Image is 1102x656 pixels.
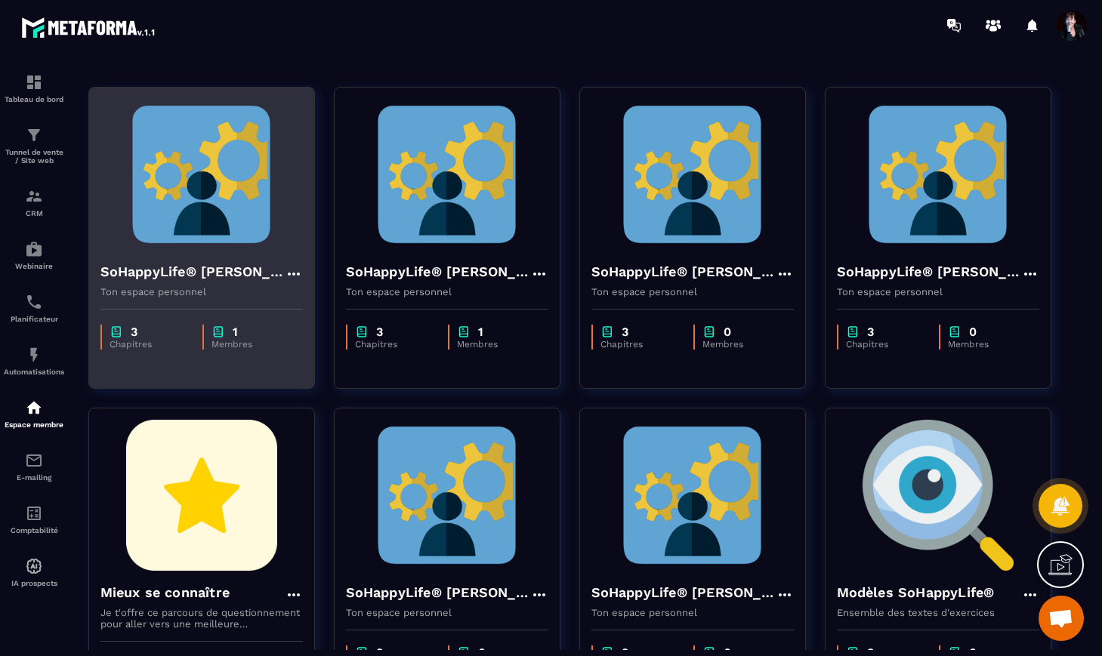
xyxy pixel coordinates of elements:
img: formation-background [591,99,794,250]
p: Tunnel de vente / Site web [4,148,64,165]
a: automationsautomationsEspace membre [4,387,64,440]
p: 3 [867,325,874,339]
a: emailemailE-mailing [4,440,64,493]
img: automations [25,240,43,258]
img: formation-background [837,99,1039,250]
img: chapter [110,325,123,339]
img: scheduler [25,293,43,311]
img: chapter [211,325,225,339]
img: chapter [846,325,860,339]
img: chapter [600,325,614,339]
a: formation-backgroundSoHappyLife® [PERSON_NAME]Ton espace personnelchapter3Chapitreschapter0Membres [579,87,825,408]
p: Ton espace personnel [837,286,1039,297]
a: formation-backgroundSoHappyLife® [PERSON_NAME]Ton espace personnelchapter3Chapitreschapter1Membres [334,87,579,408]
h4: SoHappyLife® [PERSON_NAME] [591,582,776,603]
a: automationsautomationsWebinaire [4,229,64,282]
p: IA prospects [4,579,64,587]
p: Je t'offre ce parcours de questionnement pour aller vers une meilleure connaissance de toi et de ... [100,607,303,630]
p: CRM [4,209,64,217]
h4: SoHappyLife® [PERSON_NAME] [591,261,776,282]
img: formation-background [837,420,1039,571]
a: formationformationCRM [4,176,64,229]
p: Tableau de bord [4,95,64,103]
img: formation-background [100,420,303,571]
img: formation [25,187,43,205]
p: Ton espace personnel [346,286,548,297]
img: formation-background [346,99,548,250]
p: E-mailing [4,473,64,482]
p: Ton espace personnel [591,286,794,297]
p: Chapitres [110,339,187,350]
p: Planificateur [4,315,64,323]
img: chapter [457,325,471,339]
p: 1 [233,325,238,339]
img: logo [21,14,157,41]
a: automationsautomationsAutomatisations [4,334,64,387]
img: formation-background [346,420,548,571]
img: chapter [355,325,369,339]
img: automations [25,557,43,575]
a: formationformationTableau de bord [4,62,64,115]
h4: Mieux se connaître [100,582,230,603]
img: formation [25,73,43,91]
img: accountant [25,504,43,522]
p: Membres [211,339,288,350]
p: Chapitres [600,339,678,350]
img: formation [25,126,43,144]
img: automations [25,346,43,364]
p: Ton espace personnel [591,607,794,618]
h4: SoHappyLife® [PERSON_NAME] [837,261,1021,282]
a: formation-backgroundSoHappyLife® [PERSON_NAME]Ton espace personnelchapter3Chapitreschapter1Membres [88,87,334,408]
p: Automatisations [4,368,64,376]
h4: SoHappyLife® [PERSON_NAME] [346,582,530,603]
img: formation-background [100,99,303,250]
p: Webinaire [4,262,64,270]
img: email [25,451,43,470]
p: Ensemble des textes d'exercices [837,607,1039,618]
a: accountantaccountantComptabilité [4,493,64,546]
p: 3 [131,325,137,339]
img: chapter [948,325,962,339]
p: 0 [724,325,731,339]
a: formationformationTunnel de vente / Site web [4,115,64,176]
img: formation-background [591,420,794,571]
a: formation-backgroundSoHappyLife® [PERSON_NAME]Ton espace personnelchapter3Chapitreschapter0Membres [825,87,1070,408]
p: Ton espace personnel [346,607,548,618]
h4: SoHappyLife® [PERSON_NAME] [100,261,285,282]
p: Membres [948,339,1024,350]
p: 0 [969,325,977,339]
p: Espace membre [4,420,64,429]
h4: SoHappyLife® [PERSON_NAME] [346,261,530,282]
p: Chapitres [846,339,924,350]
p: Membres [702,339,779,350]
p: 3 [376,325,383,339]
p: Comptabilité [4,526,64,534]
img: automations [25,399,43,417]
p: Ton espace personnel [100,286,303,297]
a: schedulerschedulerPlanificateur [4,282,64,334]
h4: Modèles SoHappyLife® [837,582,995,603]
p: 1 [478,325,483,339]
p: 3 [622,325,628,339]
a: Ouvrir le chat [1039,596,1084,641]
img: chapter [702,325,716,339]
p: Membres [457,339,533,350]
p: Chapitres [355,339,433,350]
